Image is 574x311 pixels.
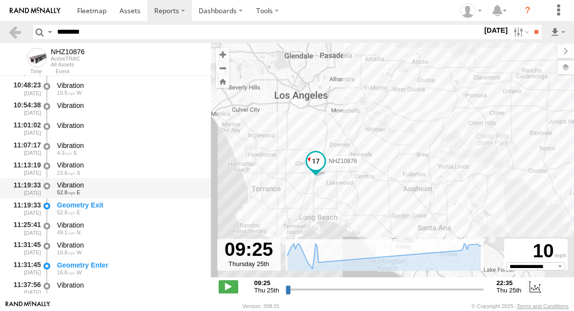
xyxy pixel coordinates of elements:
div: NHZ10876 - View Asset History [51,48,85,56]
div: Version: 308.01 [243,303,280,309]
button: Zoom Home [216,75,229,88]
a: Terms and Conditions [517,303,569,309]
div: Vibration [57,161,202,169]
button: Zoom in [216,48,229,61]
div: 11:19:33 [DATE] [8,179,42,197]
span: Heading: 91 [77,189,80,195]
div: All Assets [51,62,85,67]
div: 10:48:23 [DATE] [8,80,42,98]
div: Geometry Enter [57,261,202,270]
div: Vibration [57,241,202,249]
div: 11:25:41 [DATE] [8,219,42,237]
div: 10:54:38 [DATE] [8,100,42,118]
div: 11:07:17 [DATE] [8,140,42,158]
strong: 09:25 [254,279,279,287]
span: 4.3 [57,150,72,156]
div: Time [8,69,42,74]
label: [DATE] [482,25,510,36]
span: Heading: 69 [74,150,77,156]
span: Thu 25th Sep 2025 [496,287,521,294]
img: rand-logo.svg [10,7,61,14]
div: 11:37:56 [DATE] [8,279,42,297]
span: 15.5 [57,90,75,96]
div: Vibration [57,281,202,290]
span: Heading: 283 [77,249,82,255]
div: ActiveTRAC [51,56,85,62]
div: 11:01:02 [DATE] [8,120,42,138]
div: 11:31:45 [DATE] [8,259,42,277]
span: Heading: 91 [77,209,80,215]
span: 16.8 [57,270,75,275]
div: 11:13:19 [DATE] [8,160,42,178]
div: Zulema McIntosch [457,3,485,18]
div: Geometry Exit [57,201,202,209]
div: © Copyright 2025 - [471,303,569,309]
label: Export results as... [550,25,566,39]
span: Heading: 253 [77,90,82,96]
span: 16.8 [57,249,75,255]
div: Event [56,69,211,74]
span: 52.8 [57,209,75,215]
label: Search Query [46,25,54,39]
div: Vibration [57,181,202,189]
div: 11:19:33 [DATE] [8,199,42,217]
div: Vibration [57,121,202,130]
div: 10 [506,240,566,262]
div: Vibration [57,141,202,150]
span: NHZ10876 [328,157,357,164]
span: Heading: 283 [77,270,82,275]
a: Back to previous Page [8,25,22,39]
strong: 22:35 [496,279,521,287]
span: 52.8 [57,189,75,195]
button: Zoom out [216,61,229,75]
span: Heading: 177 [77,170,80,176]
div: Vibration [57,81,202,90]
div: 11:31:45 [DATE] [8,239,42,257]
a: Visit our Website [5,301,50,311]
span: Thu 25th Sep 2025 [254,287,279,294]
div: Vibration [57,101,202,110]
i: ? [520,3,535,19]
span: 23.6 [57,170,75,176]
div: Vibration [57,221,202,229]
label: Play/Stop [219,280,238,293]
span: 49.1 [57,229,75,235]
span: Heading: 2 [77,229,81,235]
label: Search Filter Options [510,25,531,39]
